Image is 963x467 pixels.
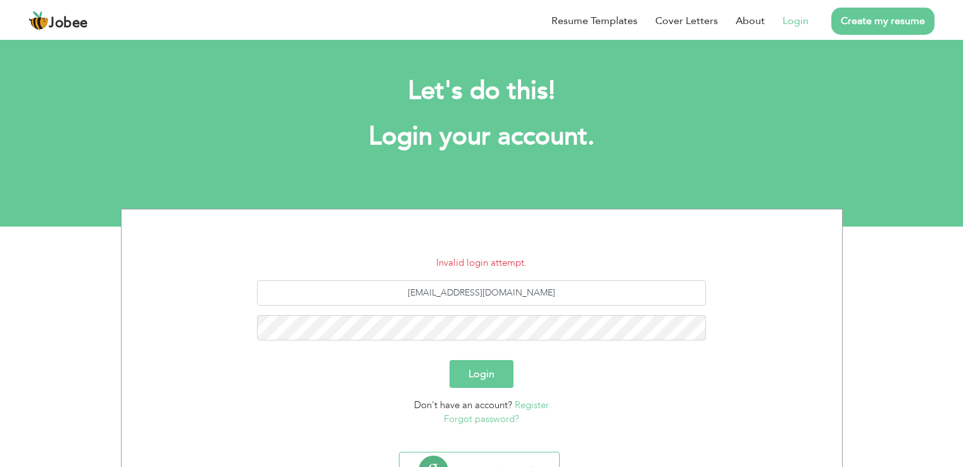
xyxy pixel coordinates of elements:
[28,11,88,31] a: Jobee
[450,360,513,388] button: Login
[257,280,706,306] input: Email
[131,256,833,270] li: Invalid login attempt.
[515,399,549,411] a: Register
[831,8,935,35] a: Create my resume
[655,13,718,28] a: Cover Letters
[28,11,49,31] img: jobee.io
[140,75,824,108] h2: Let's do this!
[736,13,765,28] a: About
[140,120,824,153] h1: Login your account.
[414,399,512,411] span: Don't have an account?
[444,413,519,425] a: Forgot password?
[49,16,88,30] span: Jobee
[551,13,638,28] a: Resume Templates
[783,13,809,28] a: Login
